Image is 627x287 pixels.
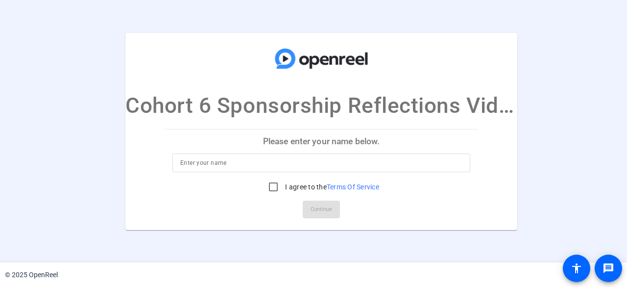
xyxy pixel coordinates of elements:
p: Cohort 6 Sponsorship Reflections Video [125,89,517,122]
label: I agree to the [283,182,379,192]
img: company-logo [272,42,370,75]
a: Terms Of Service [327,183,379,191]
mat-icon: accessibility [571,262,582,274]
mat-icon: message [603,262,614,274]
input: Enter your name [180,157,462,169]
div: © 2025 OpenReel [5,270,58,280]
p: Please enter your name below. [165,130,478,153]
